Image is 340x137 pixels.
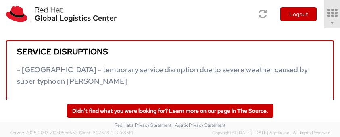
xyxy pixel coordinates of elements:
span: Copyright © [DATE]-[DATE] Agistix Inc., All Rights Reserved [212,130,330,136]
span: - [GEOGRAPHIC_DATA] - temporary service disruption due to severe weather caused by super typhoon ... [17,65,319,120]
h5: Service disruptions [17,47,323,56]
button: Logout [280,7,317,21]
span: Client: 2025.18.0-37e85b1 [79,130,133,135]
span: ▼ [330,20,335,26]
a: | Agistix Privacy Statement [173,122,225,128]
span: Server: 2025.20.0-710e05ee653 [10,130,78,135]
img: rh-logistics-00dfa346123c4ec078e1.svg [6,6,117,22]
a: Service disruptions - [GEOGRAPHIC_DATA] - temporary service disruption due to severe weather caus... [6,40,334,129]
a: Didn't find what you were looking for? Learn more on our page in The Source. [67,104,273,118]
a: Red Hat's Privacy Statement [115,122,171,128]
